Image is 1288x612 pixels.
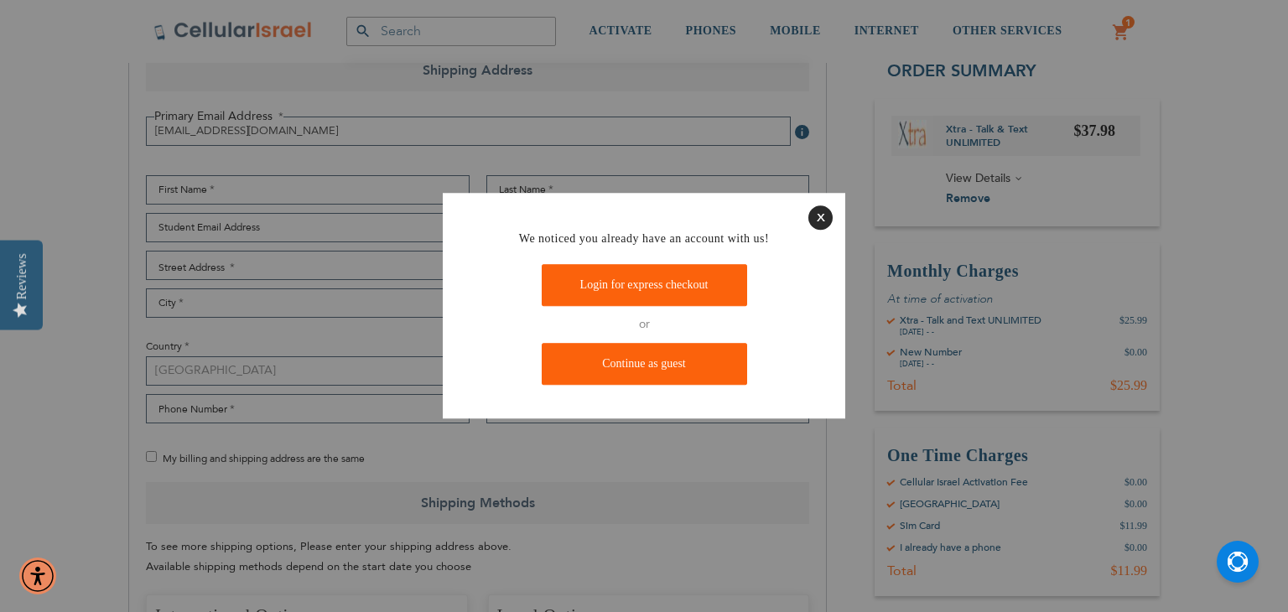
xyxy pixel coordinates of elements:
a: Continue as guest [542,344,747,386]
h4: We noticed you already have an account with us! [455,231,833,247]
div: Reviews [14,253,29,299]
a: Login for express checkout [542,264,747,306]
div: Accessibility Menu [19,558,56,594]
p: or [455,314,833,335]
